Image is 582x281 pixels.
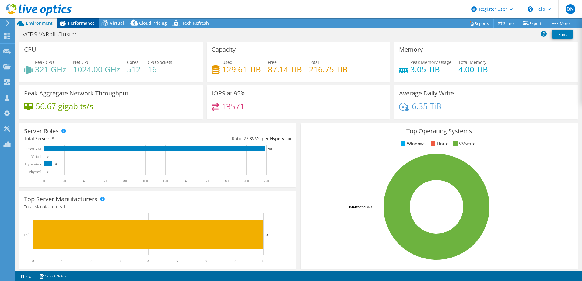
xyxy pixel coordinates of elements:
h4: 1024.00 GHz [73,66,120,73]
span: Environment [26,20,53,26]
span: Used [222,59,233,65]
text: Virtual [31,154,42,159]
text: 8 [55,163,57,166]
span: 27.3 [244,136,252,141]
a: Print [552,30,573,39]
h4: 129.61 TiB [222,66,261,73]
span: Peak CPU [35,59,54,65]
text: 80 [123,179,127,183]
span: Tech Refresh [182,20,209,26]
h4: 3.05 TiB [410,66,451,73]
text: 60 [103,179,107,183]
div: Total Servers: [24,135,158,142]
span: CPU Sockets [148,59,172,65]
h4: 6.35 TiB [412,103,441,109]
span: Free [268,59,277,65]
span: Peak Memory Usage [410,59,451,65]
text: 200 [244,179,249,183]
h3: Memory [399,46,423,53]
text: 4 [147,259,149,263]
span: DN [566,4,575,14]
h4: 512 [127,66,141,73]
text: 2 [90,259,92,263]
h4: 4.00 TiB [458,66,488,73]
text: 0 [32,259,34,263]
h4: 13571 [222,103,244,110]
text: 218 [268,147,272,151]
h3: Capacity [212,46,236,53]
text: 8 [262,259,264,263]
tspan: ESXi 8.0 [360,204,372,209]
h3: Average Daily Write [399,90,454,97]
text: 100 [142,179,148,183]
text: 5 [176,259,178,263]
a: 2 [16,272,35,280]
text: 40 [83,179,86,183]
li: Linux [429,140,448,147]
a: Reports [465,19,494,28]
text: 140 [183,179,188,183]
h4: Total Manufacturers: [24,203,292,210]
h1: VCBS-VxRail-Cluster [20,31,86,38]
text: 180 [223,179,229,183]
text: 6 [205,259,207,263]
h3: CPU [24,46,36,53]
h3: Server Roles [24,128,59,134]
text: 0 [43,179,45,183]
span: Total [309,59,319,65]
text: 0 [47,170,49,173]
h3: IOPS at 95% [212,90,246,97]
span: Net CPU [73,59,90,65]
a: Share [493,19,518,28]
text: Guest VM [26,147,41,151]
h4: 321 GHz [35,66,66,73]
span: Virtual [110,20,124,26]
text: Dell [24,233,30,237]
text: 20 [62,179,66,183]
span: Cores [127,59,138,65]
a: Export [518,19,546,28]
text: 220 [264,179,269,183]
text: Hypervisor [25,162,41,166]
text: 0 [47,155,49,158]
span: Performance [68,20,95,26]
span: 8 [52,136,54,141]
tspan: 100.0% [349,204,360,209]
text: 160 [203,179,209,183]
h3: Top Operating Systems [305,128,573,134]
svg: \n [528,6,533,12]
a: Project Notes [35,272,71,280]
text: 120 [163,179,168,183]
text: 8 [266,233,268,236]
li: VMware [452,140,475,147]
a: More [546,19,574,28]
text: 7 [234,259,236,263]
h4: 216.75 TiB [309,66,348,73]
text: 3 [119,259,121,263]
h3: Peak Aggregate Network Throughput [24,90,128,97]
span: Cloud Pricing [139,20,167,26]
h4: 56.67 gigabits/s [36,103,93,109]
div: Ratio: VMs per Hypervisor [158,135,292,142]
h4: 87.14 TiB [268,66,302,73]
text: 1 [61,259,63,263]
h4: 16 [148,66,172,73]
h3: Top Server Manufacturers [24,196,97,203]
li: Windows [400,140,426,147]
text: Physical [29,170,41,174]
span: Total Memory [458,59,486,65]
span: 1 [63,204,65,210]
